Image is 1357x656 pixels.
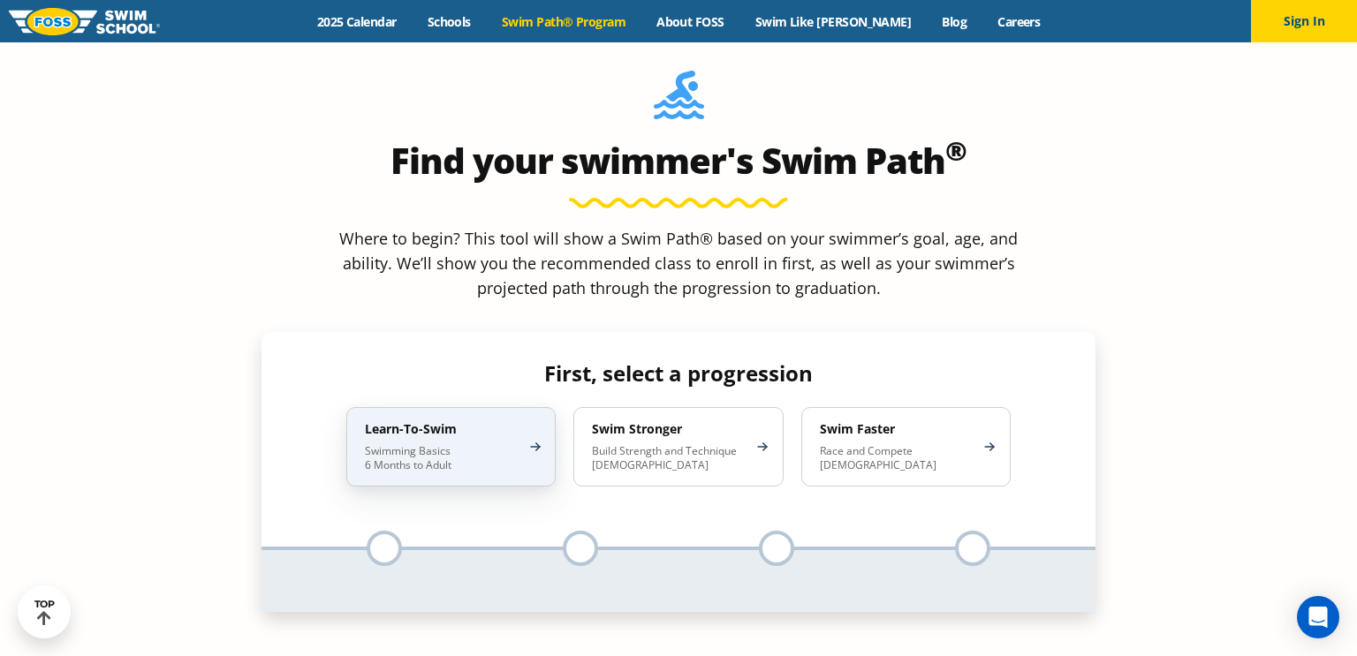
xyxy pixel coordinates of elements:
[820,421,974,437] h4: Swim Faster
[9,8,160,35] img: FOSS Swim School Logo
[262,139,1095,182] h2: Find your swimmer's Swim Path
[982,13,1056,30] a: Careers
[332,361,1024,386] h4: First, select a progression
[654,71,704,131] img: Foss-Location-Swimming-Pool-Person.svg
[412,13,486,30] a: Schools
[332,226,1025,300] p: Where to begin? This tool will show a Swim Path® based on your swimmer’s goal, age, and ability. ...
[1297,596,1339,638] div: Open Intercom Messenger
[820,444,974,472] p: Race and Compete [DEMOGRAPHIC_DATA]
[365,444,519,472] p: Swimming Basics 6 Months to Adult
[301,13,412,30] a: 2025 Calendar
[592,444,747,472] p: Build Strength and Technique [DEMOGRAPHIC_DATA]
[927,13,982,30] a: Blog
[486,13,641,30] a: Swim Path® Program
[945,132,967,169] sup: ®
[592,421,747,437] h4: Swim Stronger
[641,13,740,30] a: About FOSS
[739,13,927,30] a: Swim Like [PERSON_NAME]
[365,421,519,437] h4: Learn-To-Swim
[34,599,55,626] div: TOP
